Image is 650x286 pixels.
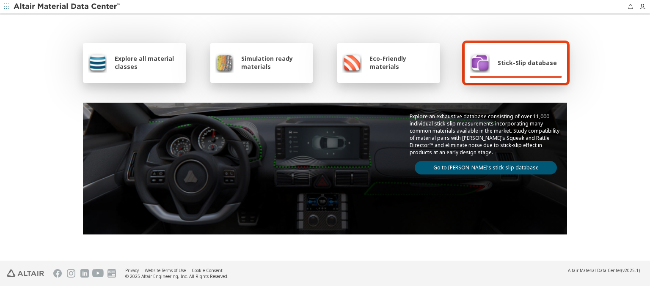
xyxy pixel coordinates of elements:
[145,267,186,273] a: Website Terms of Use
[125,273,229,279] div: © 2025 Altair Engineering, Inc. All Rights Reserved.
[369,54,435,71] span: Eco-Friendly materials
[410,113,562,156] p: Explore an exhaustive database consisting of over 11,000 individual stick-slip measurements incor...
[14,3,121,11] img: Altair Material Data Center
[241,54,308,71] span: Simulation ready materials
[470,52,490,73] img: Stick-Slip database
[7,270,44,277] img: Altair Engineering
[568,267,621,273] span: Altair Material Data Center
[192,267,223,273] a: Cookie Consent
[88,52,107,73] img: Explore all material classes
[568,267,640,273] div: (v2025.1)
[115,54,181,71] span: Explore all material classes
[125,267,139,273] a: Privacy
[342,52,362,73] img: Eco-Friendly materials
[415,161,557,174] a: Go to [PERSON_NAME]’s stick-slip database
[498,59,557,67] span: Stick-Slip database
[215,52,234,73] img: Simulation ready materials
